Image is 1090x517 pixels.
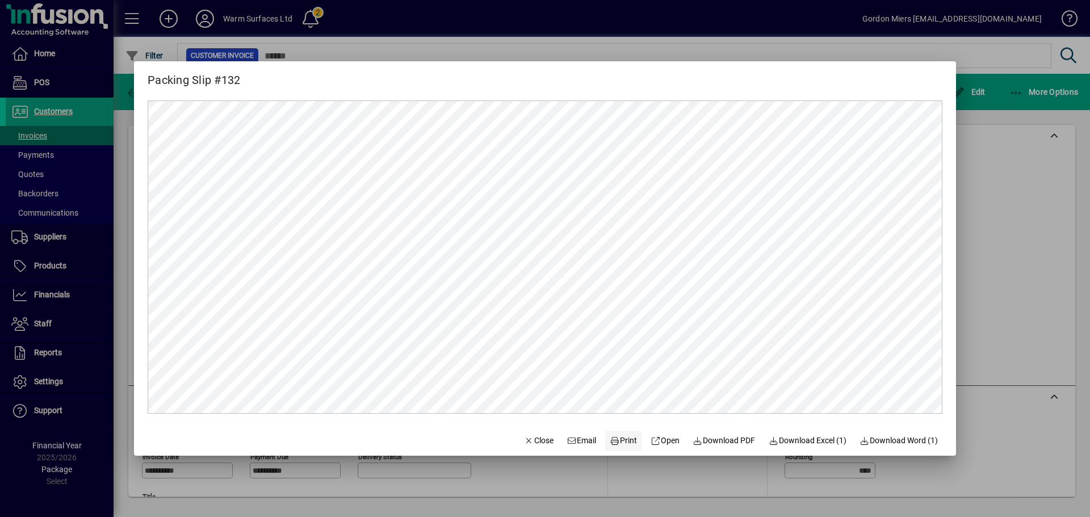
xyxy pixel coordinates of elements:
[519,431,558,451] button: Close
[860,435,938,447] span: Download Word (1)
[563,431,601,451] button: Email
[567,435,597,447] span: Email
[134,61,254,89] h2: Packing Slip #132
[605,431,642,451] button: Print
[764,431,851,451] button: Download Excel (1)
[646,431,684,451] a: Open
[693,435,756,447] span: Download PDF
[769,435,846,447] span: Download Excel (1)
[856,431,943,451] button: Download Word (1)
[524,435,554,447] span: Close
[689,431,760,451] a: Download PDF
[610,435,637,447] span: Print
[651,435,680,447] span: Open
